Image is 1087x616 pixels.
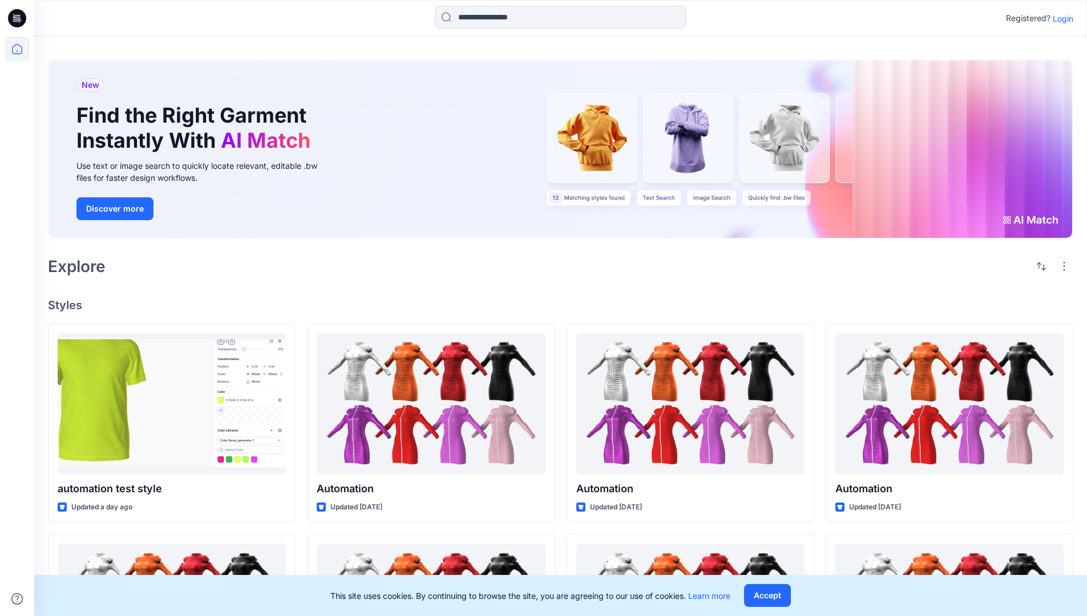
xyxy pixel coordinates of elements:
p: automation test style [58,481,286,497]
p: Automation [317,481,545,497]
p: Updated [DATE] [849,501,901,513]
a: Automation [576,333,805,474]
p: Updated [DATE] [330,501,382,513]
p: Automation [576,481,805,497]
a: Automation [317,333,545,474]
button: Discover more [76,197,153,220]
a: Automation [835,333,1064,474]
a: automation test style [58,333,286,474]
p: Registered? [1006,11,1050,25]
span: AI Match [221,128,310,153]
p: Automation [835,481,1064,497]
p: Updated [DATE] [590,501,642,513]
h1: Find the Right Garment Instantly With [76,103,316,152]
p: This site uses cookies. By continuing to browse the site, you are agreeing to our use of cookies. [330,590,730,602]
p: Updated a day ago [71,501,132,513]
a: Learn more [688,591,730,601]
button: Accept [744,584,791,607]
span: New [82,78,99,92]
h4: Styles [48,298,1073,312]
h2: Explore [48,257,106,275]
div: Use text or image search to quickly locate relevant, editable .bw files for faster design workflows. [76,160,333,184]
p: Login [1053,13,1073,25]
